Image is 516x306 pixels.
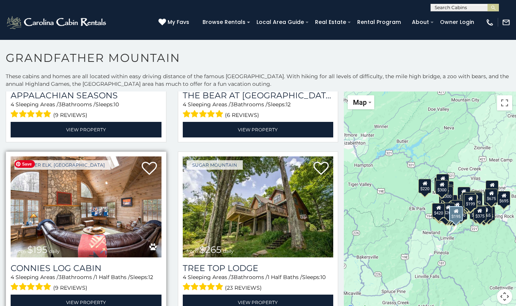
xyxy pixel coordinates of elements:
[158,18,191,27] a: My Favs
[142,161,157,177] a: Add to favorites
[14,160,35,168] span: Save
[464,194,477,209] div: $275
[483,191,496,205] div: $315
[183,274,186,281] span: 4
[457,187,470,201] div: $170
[435,180,448,194] div: $300
[114,101,119,108] span: 10
[183,90,334,101] h3: The Bear At Sugar Mountain
[436,174,449,188] div: $185
[464,194,477,208] div: $199
[11,156,161,257] a: Connies Log Cabin from $195 daily
[14,248,26,254] span: from
[454,205,467,220] div: $190
[267,274,302,281] span: 1 Half Baths /
[187,160,243,170] a: Sugar Mountain
[11,263,161,273] a: Connies Log Cabin
[436,16,478,28] a: Owner Login
[353,98,367,106] span: Map
[311,16,350,28] a: Real Estate
[348,95,374,109] button: Change map style
[231,274,234,281] span: 3
[59,101,62,108] span: 3
[497,95,512,110] button: Toggle fullscreen view
[59,274,62,281] span: 3
[469,192,482,207] div: $170
[253,16,308,28] a: Local Area Guide
[432,203,445,218] div: $240
[449,206,463,221] div: $195
[183,101,186,108] span: 4
[485,189,498,203] div: $675
[27,244,47,255] span: $195
[183,156,334,257] a: Tree Top Lodge from $265 daily
[6,15,108,30] img: White-1-2.png
[148,274,153,281] span: 12
[183,90,334,101] a: The Bear At [GEOGRAPHIC_DATA]
[451,200,464,215] div: $436
[199,16,249,28] a: Browse Rentals
[11,122,161,137] a: View Property
[183,263,334,273] a: Tree Top Lodge
[451,199,464,213] div: $140
[442,203,454,217] div: $265
[11,273,161,293] div: Sleeping Areas / Bathrooms / Sleeps:
[183,156,334,257] img: Tree Top Lodge
[467,191,480,205] div: $485
[353,16,405,28] a: Rental Program
[11,156,161,257] img: Connies Log Cabin
[14,160,111,170] a: Banner Elk, [GEOGRAPHIC_DATA]
[286,101,291,108] span: 12
[440,185,453,199] div: $190
[497,289,512,304] button: Map camera controls
[225,283,262,293] span: (23 reviews)
[183,273,334,293] div: Sleeping Areas / Bathrooms / Sleeps:
[486,180,499,195] div: $180
[440,186,453,201] div: $300
[470,205,483,219] div: $375
[49,248,60,254] span: daily
[183,101,334,120] div: Sleeping Areas / Bathrooms / Sleeps:
[231,101,234,108] span: 3
[95,274,130,281] span: 1 Half Baths /
[441,195,457,209] div: $1,095
[473,206,486,221] div: $375
[225,110,259,120] span: (6 reviews)
[441,181,454,196] div: $165
[199,244,222,255] span: $265
[486,18,494,27] img: phone-regular-white.png
[187,248,198,254] span: from
[439,193,452,208] div: $215
[502,18,510,27] img: mail-regular-white.png
[462,192,475,207] div: $325
[223,248,234,254] span: daily
[11,90,161,101] a: Appalachian Seasons
[434,177,447,192] div: $160
[320,274,326,281] span: 10
[479,205,492,220] div: $165
[53,110,87,120] span: (9 reviews)
[418,179,431,193] div: $220
[432,203,445,218] div: $420
[11,101,14,108] span: 4
[168,18,189,26] span: My Favs
[313,161,329,177] a: Add to favorites
[497,191,510,205] div: $695
[469,191,482,206] div: $190
[11,274,14,281] span: 4
[408,16,433,28] a: About
[11,101,161,120] div: Sleeping Areas / Bathrooms / Sleeps:
[482,206,495,221] div: $275
[183,122,334,137] a: View Property
[53,283,87,293] span: (9 reviews)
